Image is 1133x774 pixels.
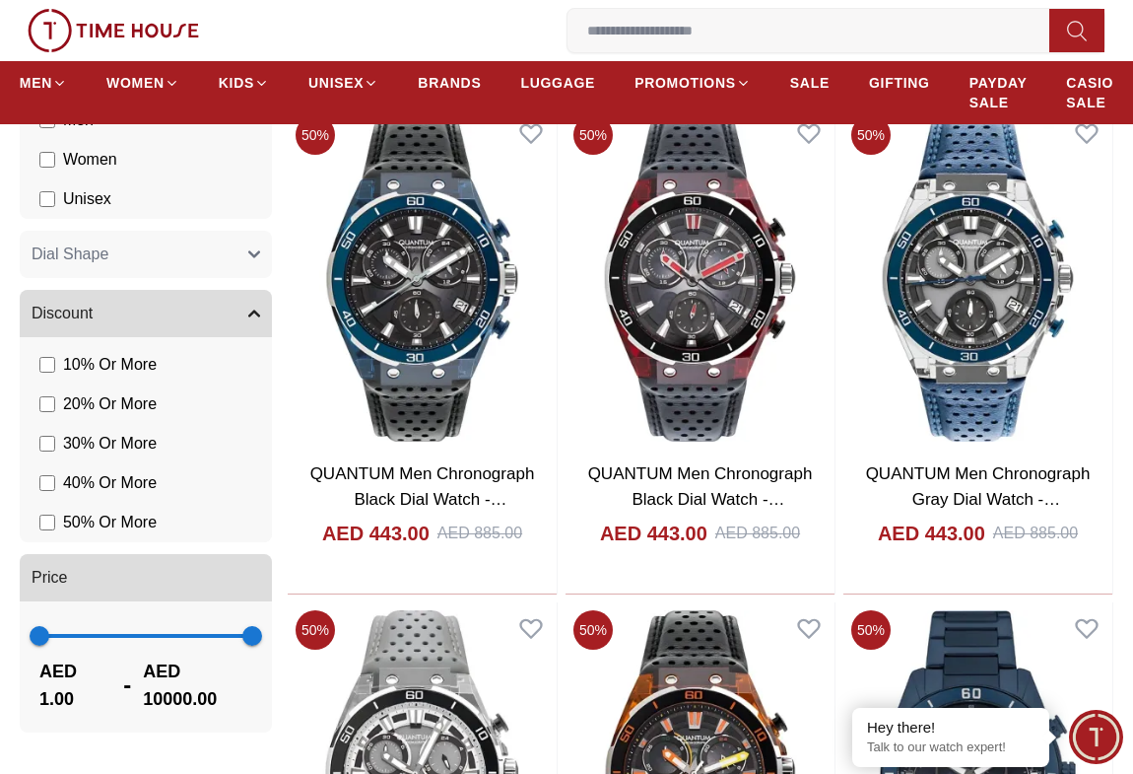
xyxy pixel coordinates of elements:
span: BRANDS [418,73,481,93]
span: WOMEN [106,73,165,93]
a: PROMOTIONS [634,65,751,101]
p: Talk to our watch expert! [867,739,1034,756]
img: QUANTUM Men Chronograph Gray Dial Watch - PWG1107.369 [843,107,1112,450]
a: CASIO SALE [1066,65,1113,120]
a: PAYDAY SALE [969,65,1028,120]
button: Dial Shape [20,231,272,278]
input: Women [39,152,55,168]
input: 20% Or More [39,396,55,412]
span: GIFTING [869,73,930,93]
span: Discount [32,302,93,325]
span: UNISEX [308,73,364,93]
img: ... [28,9,199,52]
div: Chat Widget [1069,710,1123,764]
h4: AED 443.00 [600,520,707,547]
a: QUANTUM Men Chronograph Black Dial Watch - PWG1107.851 [588,464,813,533]
span: MEN [20,73,52,93]
span: 50 % [573,115,613,155]
a: QUANTUM Men Chronograph Black Dial Watch - PWG1107.969 [310,464,535,533]
span: 30 % Or More [63,432,157,456]
input: 50% Or More [39,515,55,530]
span: 50 % [851,610,891,650]
div: AED 885.00 [993,522,1078,545]
span: Dial Shape [32,243,108,266]
span: 50 % [296,610,335,650]
span: PROMOTIONS [634,73,736,93]
button: Discount [20,290,272,337]
span: 40 % Or More [63,471,157,495]
div: AED 885.00 [437,522,522,545]
span: LUGGAGE [520,73,595,93]
span: Women [63,148,117,172]
h4: AED 443.00 [322,520,430,547]
h4: AED 443.00 [878,520,985,547]
a: WOMEN [106,65,179,101]
span: AED 10000.00 [143,658,252,713]
img: QUANTUM Men Chronograph Black Dial Watch - PWG1107.969 [288,107,557,450]
span: - [111,669,143,701]
a: UNISEX [308,65,378,101]
a: LUGGAGE [520,65,595,101]
input: 30% Or More [39,436,55,452]
span: AED 1.00 [39,658,111,713]
span: PAYDAY SALE [969,73,1028,112]
a: GIFTING [869,65,930,101]
span: CASIO SALE [1066,73,1113,112]
input: Unisex [39,191,55,207]
span: Price [32,566,67,590]
span: 10 % Or More [63,353,157,377]
span: 50 % Or More [63,511,157,534]
div: Hey there! [867,718,1034,738]
img: QUANTUM Men Chronograph Black Dial Watch - PWG1107.851 [566,107,834,450]
span: 50 % [296,115,335,155]
a: MEN [20,65,67,101]
span: KIDS [219,73,254,93]
a: BRANDS [418,65,481,101]
input: 10% Or More [39,357,55,373]
input: 40% Or More [39,475,55,491]
div: AED 885.00 [715,522,800,545]
span: SALE [790,73,830,93]
a: KIDS [219,65,269,101]
span: 50 % [573,610,613,650]
a: SALE [790,65,830,101]
span: 20 % Or More [63,392,157,416]
span: Unisex [63,187,111,211]
a: QUANTUM Men Chronograph Gray Dial Watch - PWG1107.369 [866,464,1091,533]
button: Price [20,554,272,601]
span: 50 % [851,115,891,155]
